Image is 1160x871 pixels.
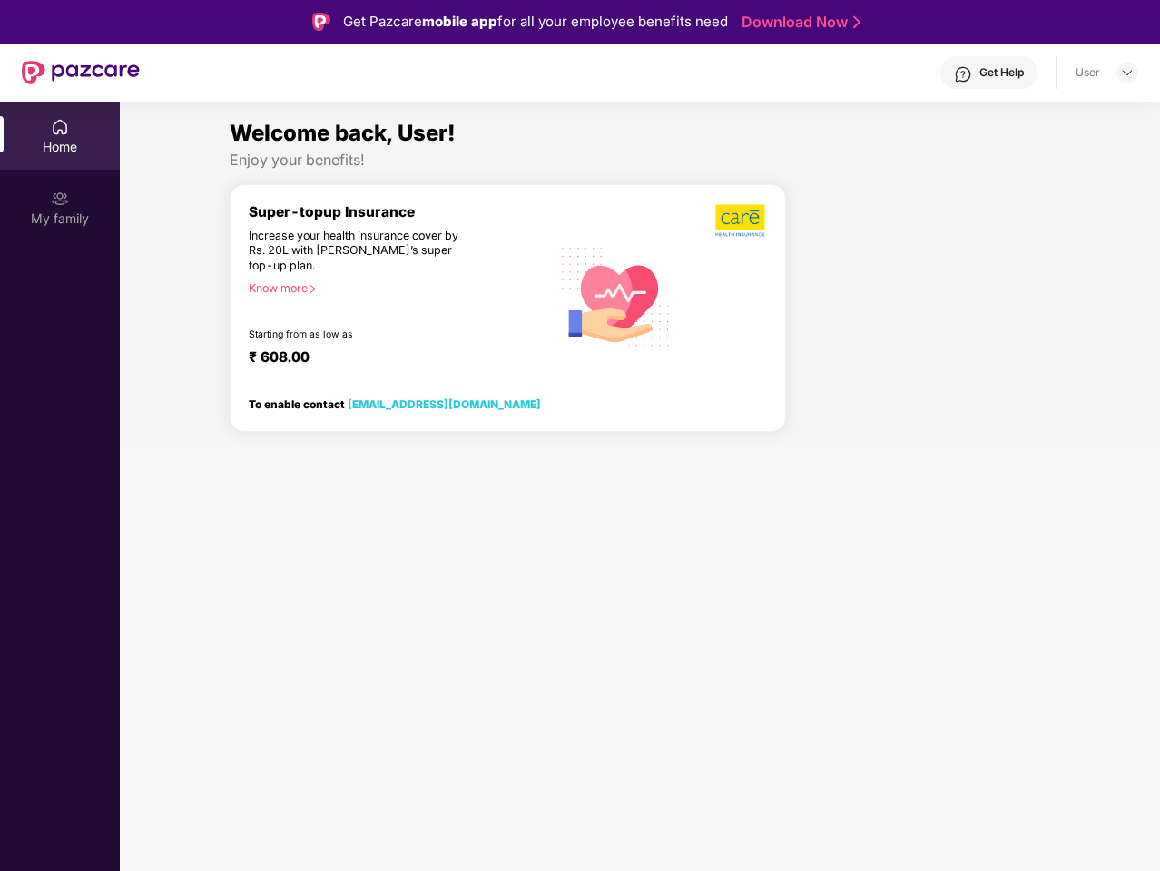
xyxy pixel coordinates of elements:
[249,281,540,294] div: Know more
[51,190,69,208] img: svg+xml;base64,PHN2ZyB3aWR0aD0iMjAiIGhlaWdodD0iMjAiIHZpZXdCb3g9IjAgMCAyMCAyMCIgZmlsbD0ibm9uZSIgeG...
[715,203,767,238] img: b5dec4f62d2307b9de63beb79f102df3.png
[954,65,972,83] img: svg+xml;base64,PHN2ZyBpZD0iSGVscC0zMngzMiIgeG1sbnM9Imh0dHA6Ly93d3cudzMub3JnLzIwMDAvc3ZnIiB3aWR0aD...
[308,284,318,294] span: right
[249,397,541,410] div: To enable contact
[742,13,855,32] a: Download Now
[22,61,140,84] img: New Pazcare Logo
[312,13,330,31] img: Logo
[979,65,1024,80] div: Get Help
[249,348,533,370] div: ₹ 608.00
[249,203,551,220] div: Super-topup Insurance
[249,229,473,274] div: Increase your health insurance cover by Rs. 20L with [PERSON_NAME]’s super top-up plan.
[1120,65,1135,80] img: svg+xml;base64,PHN2ZyBpZD0iRHJvcGRvd24tMzJ4MzIiIHhtbG5zPSJodHRwOi8vd3d3LnczLm9yZy8yMDAwL3N2ZyIgd2...
[422,13,497,30] strong: mobile app
[343,11,728,33] div: Get Pazcare for all your employee benefits need
[51,118,69,136] img: svg+xml;base64,PHN2ZyBpZD0iSG9tZSIgeG1sbnM9Imh0dHA6Ly93d3cudzMub3JnLzIwMDAvc3ZnIiB3aWR0aD0iMjAiIG...
[230,151,1050,170] div: Enjoy your benefits!
[230,120,456,146] span: Welcome back, User!
[551,230,681,361] img: svg+xml;base64,PHN2ZyB4bWxucz0iaHR0cDovL3d3dy53My5vcmcvMjAwMC9zdmciIHhtbG5zOnhsaW5rPSJodHRwOi8vd3...
[249,328,474,341] div: Starting from as low as
[1076,65,1100,80] div: User
[853,13,860,32] img: Stroke
[348,397,541,411] a: [EMAIL_ADDRESS][DOMAIN_NAME]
